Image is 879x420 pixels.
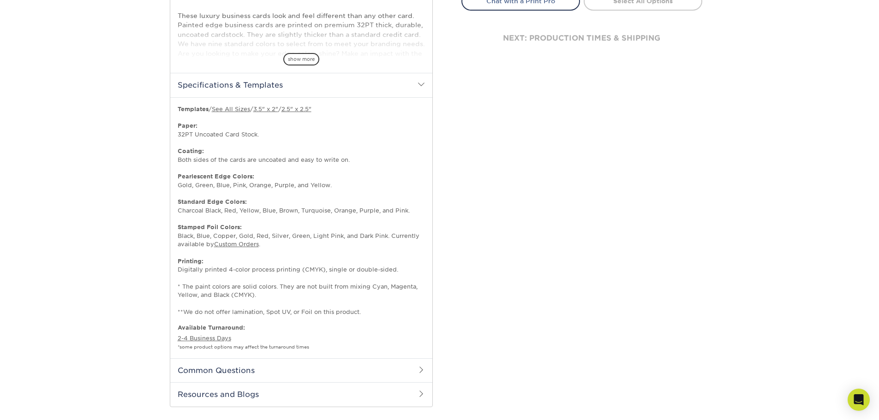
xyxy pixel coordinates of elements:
[178,324,245,331] b: Available Turnaround:
[178,148,204,154] strong: Coating:
[212,106,250,112] a: See All Sizes
[178,335,231,342] a: 2-4 Business Days
[178,198,247,205] strong: Standard Edge Colors:
[848,389,870,411] div: Open Intercom Messenger
[170,73,432,97] h2: Specifications & Templates
[281,106,311,112] a: 2.5" x 2.5"
[178,224,242,231] strong: Stamped Foil Colors:
[178,105,425,317] p: / / / 32PT Uncoated Card Stock. Both sides of the cards are uncoated and easy to write on. Gold, ...
[214,241,259,248] a: Custom Orders
[253,106,278,112] a: 3.5" x 2"
[170,358,432,382] h2: Common Questions
[170,382,432,406] h2: Resources and Blogs
[178,122,197,129] strong: Paper:
[178,344,309,349] small: *some product options may affect the turnaround times
[461,11,702,66] div: next: production times & shipping
[283,53,319,65] span: show more
[178,173,254,180] strong: Pearlescent Edge Colors:
[178,106,209,112] b: Templates
[178,258,203,265] strong: Printing:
